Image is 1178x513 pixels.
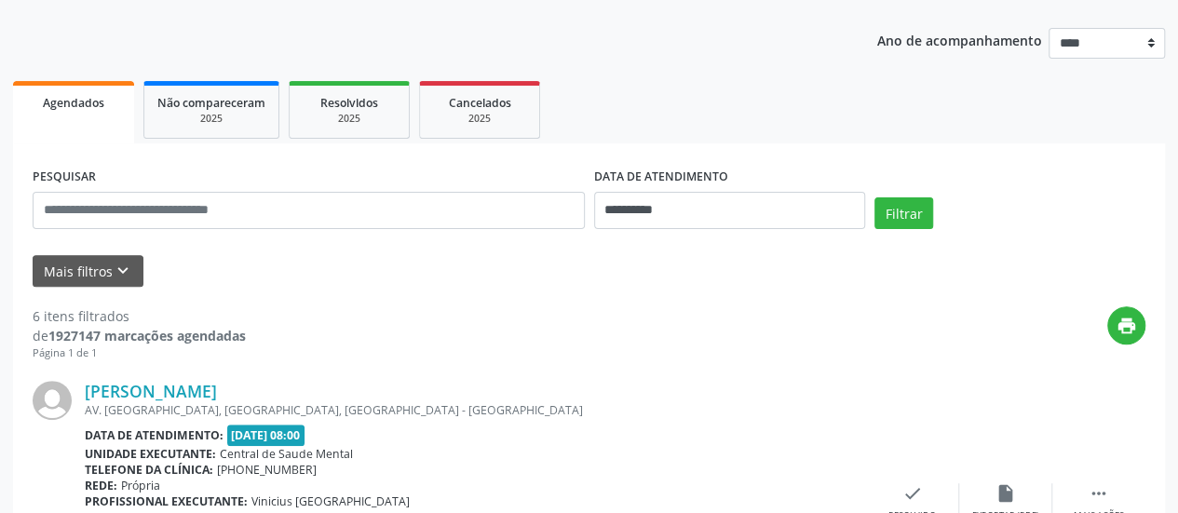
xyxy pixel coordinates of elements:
[33,306,246,326] div: 6 itens filtrados
[113,261,133,281] i: keyboard_arrow_down
[33,163,96,192] label: PESQUISAR
[157,112,265,126] div: 2025
[1089,483,1109,504] i: 
[594,163,728,192] label: DATA DE ATENDIMENTO
[85,493,248,509] b: Profissional executante:
[85,462,213,478] b: Telefone da clínica:
[33,381,72,420] img: img
[320,95,378,111] span: Resolvidos
[121,478,160,493] span: Própria
[1107,306,1145,344] button: print
[85,381,217,401] a: [PERSON_NAME]
[33,345,246,361] div: Página 1 de 1
[995,483,1016,504] i: insert_drive_file
[43,95,104,111] span: Agendados
[33,255,143,288] button: Mais filtroskeyboard_arrow_down
[33,326,246,345] div: de
[217,462,317,478] span: [PHONE_NUMBER]
[902,483,923,504] i: check
[251,493,410,509] span: Vinicius [GEOGRAPHIC_DATA]
[157,95,265,111] span: Não compareceram
[877,28,1042,51] p: Ano de acompanhamento
[220,446,353,462] span: Central de Saude Mental
[48,327,246,344] strong: 1927147 marcações agendadas
[433,112,526,126] div: 2025
[227,425,305,446] span: [DATE] 08:00
[449,95,511,111] span: Cancelados
[85,427,223,443] b: Data de atendimento:
[85,402,866,418] div: AV. [GEOGRAPHIC_DATA], [GEOGRAPHIC_DATA], [GEOGRAPHIC_DATA] - [GEOGRAPHIC_DATA]
[303,112,396,126] div: 2025
[1117,316,1137,336] i: print
[85,478,117,493] b: Rede:
[874,197,933,229] button: Filtrar
[85,446,216,462] b: Unidade executante:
